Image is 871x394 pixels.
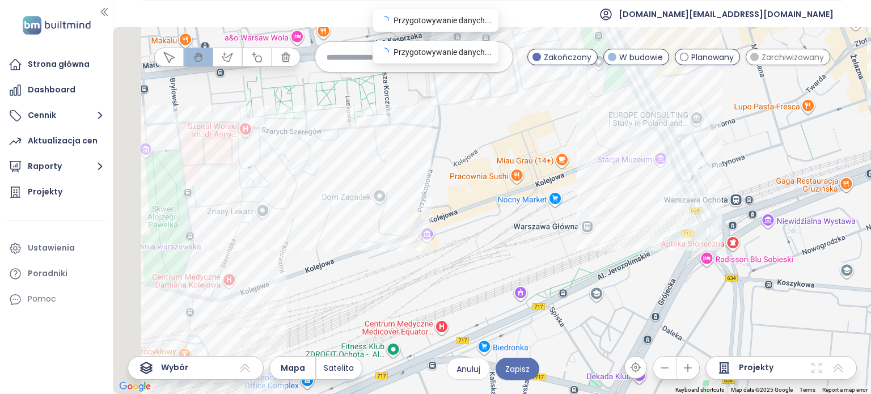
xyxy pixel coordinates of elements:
[316,357,362,379] button: Satelita
[6,288,107,311] div: Pomoc
[496,358,539,380] button: Zapisz
[6,79,107,101] a: Dashboard
[505,363,530,375] span: Zapisz
[28,241,75,255] div: Ustawienia
[544,51,591,63] span: Zakończony
[800,387,815,393] a: Terms (opens in new tab)
[270,357,315,379] button: Mapa
[116,379,154,394] a: Open this area in Google Maps (opens a new window)
[394,16,492,25] span: Przygotowywanie danych...
[324,362,354,374] span: Satelita
[116,379,154,394] img: Google
[379,47,390,58] span: loading
[6,130,107,152] a: Aktualizacja cen
[28,83,75,97] div: Dashboard
[762,51,824,63] span: Zarchiwizowany
[675,386,724,394] button: Keyboard shortcuts
[456,363,480,375] span: Anuluj
[6,237,107,260] a: Ustawienia
[731,387,793,393] span: Map data ©2025 Google
[619,51,663,63] span: W budowie
[6,181,107,204] a: Projekty
[619,1,834,28] span: [DOMAIN_NAME][EMAIL_ADDRESS][DOMAIN_NAME]
[394,48,492,57] span: Przygotowywanie danych...
[19,14,94,37] img: logo
[739,361,773,375] span: Projekty
[28,292,56,306] div: Pomoc
[28,134,98,148] div: Aktualizacja cen
[6,262,107,285] a: Poradniki
[691,51,734,63] span: Planowany
[447,358,490,380] button: Anuluj
[6,104,107,127] button: Cennik
[28,57,90,71] div: Strona główna
[6,155,107,178] button: Raporty
[822,387,868,393] a: Report a map error
[6,53,107,76] a: Strona główna
[379,15,390,26] span: loading
[161,361,188,375] span: Wybór
[281,362,305,374] span: Mapa
[28,266,67,281] div: Poradniki
[28,185,62,199] div: Projekty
